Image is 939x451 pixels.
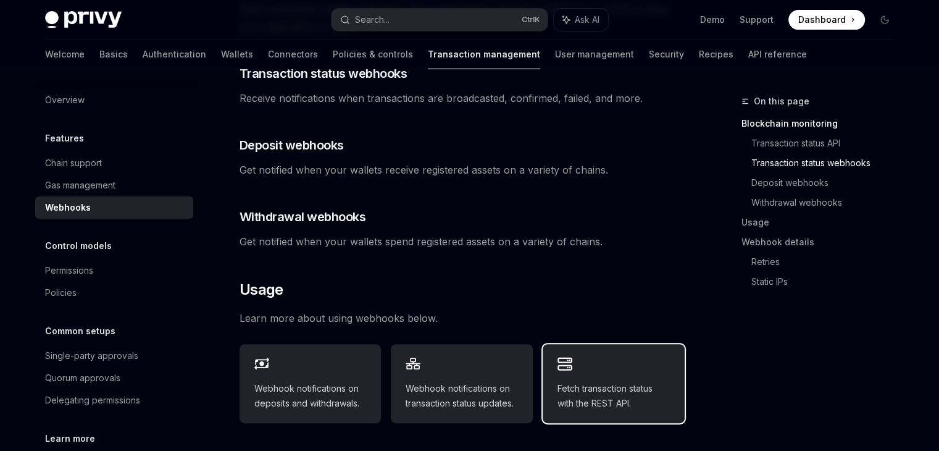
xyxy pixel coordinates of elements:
a: Security [649,40,684,69]
a: Usage [741,213,904,232]
a: Withdrawal webhooks [751,193,904,213]
div: Webhooks [45,200,91,215]
a: Basics [99,40,128,69]
div: Delegating permissions [45,393,140,408]
a: Single-party approvals [35,345,193,367]
div: Policies [45,285,77,300]
a: Authentication [143,40,206,69]
a: Webhook notifications on deposits and withdrawals. [240,344,382,423]
div: Gas management [45,178,115,193]
div: Quorum approvals [45,371,120,386]
a: Webhook notifications on transaction status updates. [391,344,533,423]
div: Overview [45,93,85,107]
span: Dashboard [798,14,846,26]
span: Transaction status webhooks [240,65,407,82]
span: Withdrawal webhooks [240,208,366,225]
a: Gas management [35,174,193,196]
a: Retries [751,252,904,272]
a: Overview [35,89,193,111]
a: Webhook details [741,232,904,252]
div: Single-party approvals [45,348,138,363]
h5: Features [45,131,84,146]
a: Dashboard [788,10,865,30]
span: Fetch transaction status with the REST API. [557,381,670,411]
a: Welcome [45,40,85,69]
button: Search...CtrlK [332,9,548,31]
div: Permissions [45,263,93,278]
span: Learn more about using webhooks below. [240,310,685,327]
div: Chain support [45,156,102,171]
button: Ask AI [554,9,608,31]
h5: Control models [45,238,112,253]
a: Transaction status API [751,133,904,153]
a: Wallets [221,40,253,69]
a: Fetch transaction status with the REST API. [543,344,685,423]
a: Support [740,14,774,26]
span: On this page [754,94,809,109]
a: API reference [748,40,807,69]
a: Blockchain monitoring [741,114,904,133]
a: Quorum approvals [35,367,193,389]
div: Search... [355,12,390,27]
a: Recipes [699,40,733,69]
span: Receive notifications when transactions are broadcasted, confirmed, failed, and more. [240,90,685,107]
span: Webhook notifications on deposits and withdrawals. [254,381,367,411]
span: Get notified when your wallets spend registered assets on a variety of chains. [240,233,685,250]
a: Demo [700,14,725,26]
span: Ctrl K [522,15,540,25]
a: User management [555,40,634,69]
a: Webhooks [35,196,193,219]
span: Get notified when your wallets receive registered assets on a variety of chains. [240,161,685,179]
h5: Learn more [45,431,95,446]
a: Connectors [268,40,318,69]
a: Delegating permissions [35,389,193,411]
span: Deposit webhooks [240,137,344,154]
a: Policies [35,282,193,304]
a: Policies & controls [333,40,413,69]
a: Permissions [35,259,193,282]
a: Deposit webhooks [751,173,904,193]
a: Chain support [35,152,193,174]
a: Static IPs [751,272,904,292]
a: Transaction status webhooks [751,153,904,173]
span: Usage [240,280,283,300]
h5: Common setups [45,324,115,339]
span: Ask AI [575,14,599,26]
img: dark logo [45,11,122,28]
button: Toggle dark mode [875,10,895,30]
a: Transaction management [428,40,540,69]
span: Webhook notifications on transaction status updates. [406,381,518,411]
